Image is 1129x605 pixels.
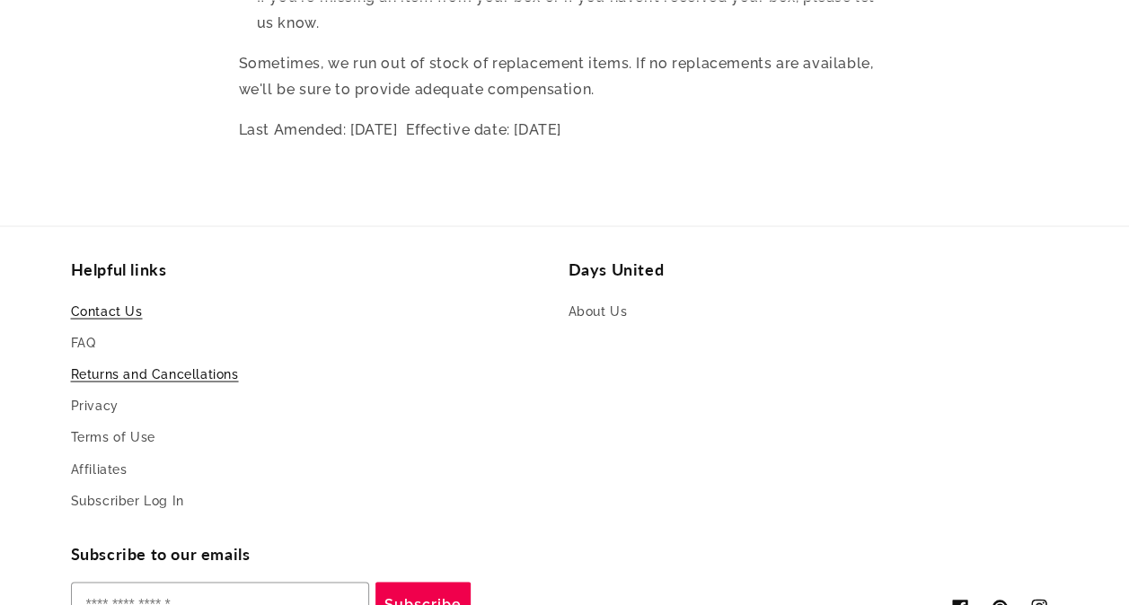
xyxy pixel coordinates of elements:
a: Returns and Cancellations [71,358,239,390]
a: Subscriber Log In [71,485,184,516]
a: FAQ [71,327,96,358]
a: Terms of Use [71,421,155,452]
h2: Subscribe to our emails [71,543,565,564]
a: Affiliates [71,453,128,485]
h2: Days United [569,259,1059,279]
a: About Us [569,300,628,327]
a: Contact Us [71,300,143,327]
h2: Helpful links [71,259,561,279]
p: Sometimes, we run out of stock of replacement items. If no replacements are available, we'll be s... [239,51,891,103]
a: Privacy [71,390,119,421]
p: Last Amended: [DATE] Effective date: [DATE] [239,118,891,144]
